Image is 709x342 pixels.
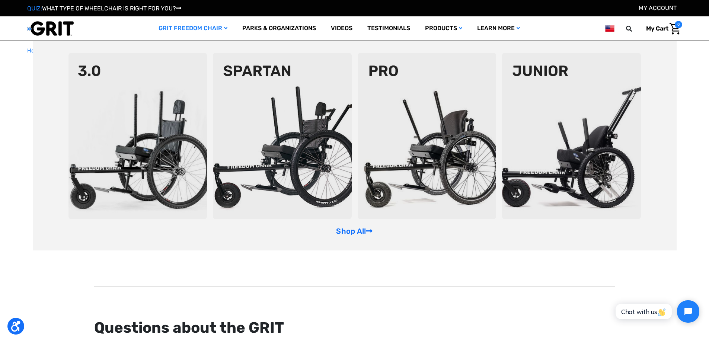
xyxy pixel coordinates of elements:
a: Learn More [470,16,527,41]
nav: Breadcrumb [27,47,682,55]
img: Cart [670,23,680,35]
span: 0 [675,21,682,28]
a: QUIZ:WHAT TYPE OF WHEELCHAIR IS RIGHT FOR YOU? [27,5,181,12]
a: GRIT Freedom Chair [151,16,235,41]
span: My Cart [646,25,668,32]
a: Shop All [336,227,373,236]
span: Home [27,47,42,54]
img: us.png [605,24,614,33]
a: Products [418,16,470,41]
iframe: Tidio Chat [607,294,706,329]
img: pro-chair.png [358,53,496,219]
input: Search [629,21,641,36]
a: Home [27,47,42,55]
span: Phone Number [118,31,158,38]
a: Testimonials [360,16,418,41]
a: Cart with 0 items [641,21,682,36]
img: GRIT All-Terrain Wheelchair and Mobility Equipment [27,21,74,36]
img: 3point0.png [68,53,207,219]
a: Account [639,4,677,12]
img: junior-chair.png [502,53,641,219]
a: Videos [323,16,360,41]
a: Parks & Organizations [235,16,323,41]
span: QUIZ: [27,5,42,12]
img: spartan2.png [213,53,352,219]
